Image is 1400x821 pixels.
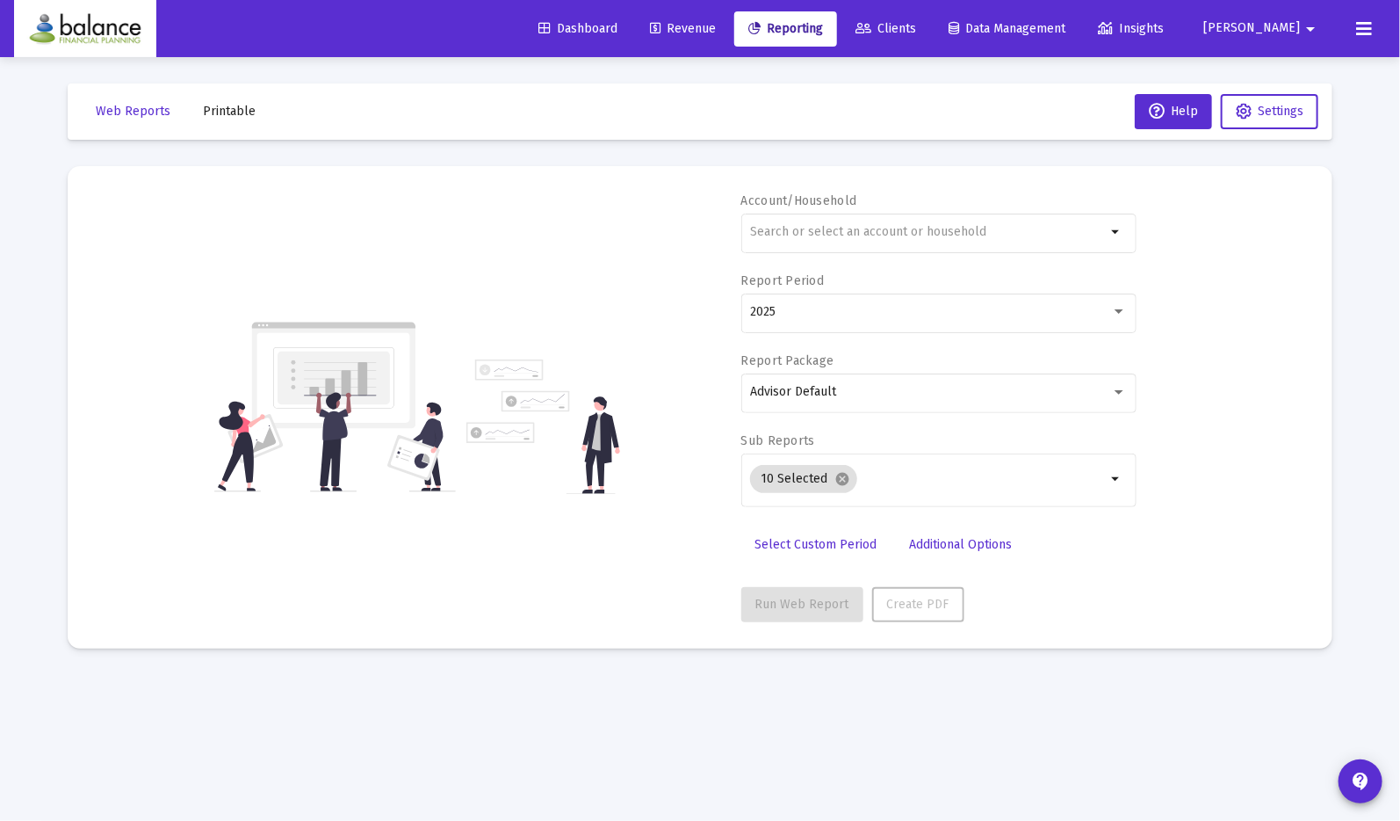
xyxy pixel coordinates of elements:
span: 2025 [750,304,776,319]
label: Report Package [741,353,834,368]
label: Sub Reports [741,433,815,448]
mat-icon: cancel [834,471,850,487]
input: Search or select an account or household [750,225,1106,239]
label: Account/Household [741,193,857,208]
button: Help [1135,94,1212,129]
button: Create PDF [872,587,964,622]
label: Report Period [741,273,825,288]
img: reporting-alt [466,360,620,494]
button: Web Reports [82,94,184,129]
img: reporting [214,320,456,494]
mat-chip-list: Selection [750,461,1106,497]
span: [PERSON_NAME] [1203,21,1300,36]
span: Reporting [748,21,823,36]
mat-chip: 10 Selected [750,465,857,493]
button: Settings [1221,94,1318,129]
span: Data Management [949,21,1065,36]
span: Dashboard [538,21,617,36]
span: Run Web Report [755,597,849,612]
mat-icon: arrow_drop_down [1106,469,1127,490]
span: Help [1149,104,1198,119]
mat-icon: contact_support [1350,771,1371,792]
mat-icon: arrow_drop_down [1300,11,1321,47]
a: Insights [1084,11,1178,47]
span: Revenue [650,21,716,36]
button: Run Web Report [741,587,863,622]
a: Reporting [734,11,837,47]
a: Clients [841,11,930,47]
a: Data Management [935,11,1079,47]
span: Settings [1258,104,1303,119]
span: Select Custom Period [755,537,877,552]
a: Revenue [636,11,730,47]
span: Additional Options [910,537,1013,552]
span: Create PDF [887,597,949,612]
img: Dashboard [27,11,143,47]
span: Clients [855,21,916,36]
button: Printable [189,94,270,129]
span: Printable [203,104,256,119]
span: Web Reports [96,104,170,119]
button: [PERSON_NAME] [1182,11,1342,46]
a: Dashboard [524,11,631,47]
mat-icon: arrow_drop_down [1106,222,1127,243]
span: Advisor Default [750,384,836,399]
span: Insights [1098,21,1164,36]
